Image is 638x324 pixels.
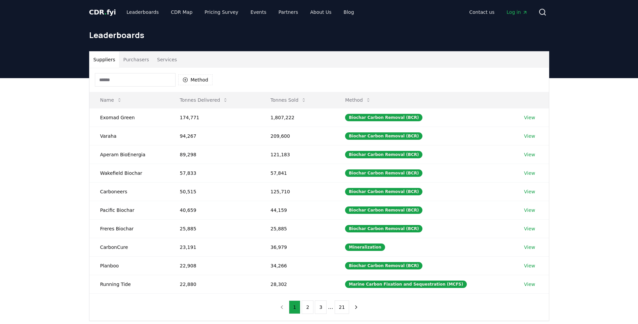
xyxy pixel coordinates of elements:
[89,201,169,219] td: Pacific Biochar
[260,275,334,293] td: 28,302
[315,300,327,314] button: 3
[464,6,500,18] a: Contact us
[169,145,260,164] td: 89,298
[89,30,549,40] h1: Leaderboards
[305,6,337,18] a: About Us
[260,108,334,127] td: 1,807,222
[153,52,181,68] button: Services
[524,244,535,251] a: View
[345,169,422,177] div: Biochar Carbon Removal (BCR)
[524,114,535,121] a: View
[335,300,349,314] button: 21
[169,238,260,256] td: 23,191
[199,6,243,18] a: Pricing Survey
[89,256,169,275] td: Planboo
[524,151,535,158] a: View
[260,256,334,275] td: 34,266
[89,108,169,127] td: Exomad Green
[260,201,334,219] td: 44,159
[524,225,535,232] a: View
[89,182,169,201] td: Carboneers
[104,8,107,16] span: .
[464,6,533,18] nav: Main
[524,188,535,195] a: View
[345,188,422,195] div: Biochar Carbon Removal (BCR)
[169,108,260,127] td: 174,771
[169,182,260,201] td: 50,515
[302,300,313,314] button: 2
[119,52,153,68] button: Purchasers
[345,244,385,251] div: Mineralization
[524,262,535,269] a: View
[169,219,260,238] td: 25,885
[175,93,234,107] button: Tonnes Delivered
[338,6,360,18] a: Blog
[260,182,334,201] td: 125,710
[121,6,164,18] a: Leaderboards
[89,145,169,164] td: Aperam BioEnergia
[89,275,169,293] td: Running Tide
[345,206,422,214] div: Biochar Carbon Removal (BCR)
[169,256,260,275] td: 22,908
[328,303,333,311] li: ...
[95,93,127,107] button: Name
[506,9,527,15] span: Log in
[345,281,467,288] div: Marine Carbon Fixation and Sequestration (MCFS)
[345,151,422,158] div: Biochar Carbon Removal (BCR)
[289,300,301,314] button: 1
[89,164,169,182] td: Wakefield Biochar
[524,170,535,176] a: View
[265,93,312,107] button: Tonnes Sold
[524,207,535,214] a: View
[89,219,169,238] td: Freres Biochar
[345,225,422,232] div: Biochar Carbon Removal (BCR)
[169,275,260,293] td: 22,880
[89,8,116,16] span: CDR fyi
[169,127,260,145] td: 94,267
[345,262,422,269] div: Biochar Carbon Removal (BCR)
[89,238,169,256] td: CarbonCure
[345,114,422,121] div: Biochar Carbon Removal (BCR)
[245,6,272,18] a: Events
[340,93,376,107] button: Method
[260,164,334,182] td: 57,841
[260,145,334,164] td: 121,183
[501,6,533,18] a: Log in
[178,74,213,85] button: Method
[350,300,362,314] button: next page
[89,127,169,145] td: Varaha
[169,201,260,219] td: 40,659
[169,164,260,182] td: 57,833
[273,6,303,18] a: Partners
[165,6,198,18] a: CDR Map
[121,6,359,18] nav: Main
[89,7,116,17] a: CDR.fyi
[345,132,422,140] div: Biochar Carbon Removal (BCR)
[260,127,334,145] td: 209,600
[524,281,535,288] a: View
[260,238,334,256] td: 36,979
[524,133,535,139] a: View
[89,52,119,68] button: Suppliers
[260,219,334,238] td: 25,885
